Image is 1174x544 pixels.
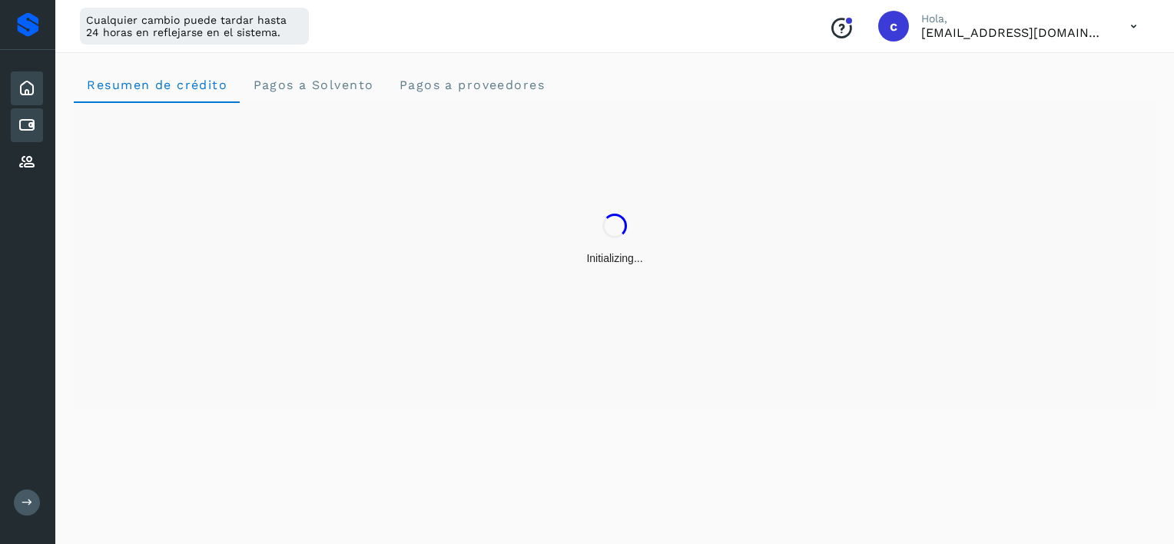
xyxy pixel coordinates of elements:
div: Proveedores [11,145,43,179]
span: Resumen de crédito [86,78,227,92]
div: Inicio [11,71,43,105]
span: Pagos a proveedores [398,78,545,92]
div: Cuentas por pagar [11,108,43,142]
p: cxp@53cargo.com [921,25,1106,40]
div: Cualquier cambio puede tardar hasta 24 horas en reflejarse en el sistema. [80,8,309,45]
p: Hola, [921,12,1106,25]
span: Pagos a Solvento [252,78,373,92]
